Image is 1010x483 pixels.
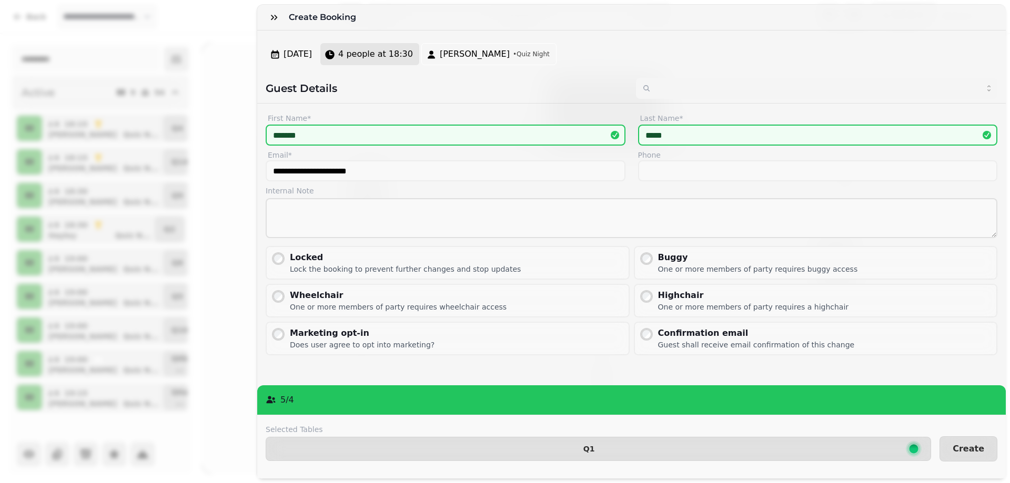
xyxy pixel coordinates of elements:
[266,112,625,125] label: First Name*
[280,394,294,406] p: 5 / 4
[658,302,849,312] div: One or more members of party requires a highchair
[290,302,507,312] div: One or more members of party requires wheelchair access
[290,340,435,350] div: Does user agree to opt into marketing?
[266,81,628,96] h2: Guest Details
[289,11,360,24] h3: Create Booking
[658,264,858,274] div: One or more members of party requires buggy access
[658,340,855,350] div: Guest shall receive email confirmation of this change
[290,289,507,302] div: Wheelchair
[658,251,858,264] div: Buggy
[290,327,435,340] div: Marketing opt-in
[284,48,312,60] span: [DATE]
[266,424,931,435] label: Selected Tables
[266,437,931,461] button: Q1
[638,112,998,125] label: Last Name*
[953,445,984,453] span: Create
[266,150,625,160] label: Email*
[440,48,510,60] span: [PERSON_NAME]
[583,445,595,453] p: Q1
[338,48,413,60] span: 4 people at 18:30
[513,50,550,58] span: • Quiz Night
[638,150,998,160] label: Phone
[290,251,521,264] div: Locked
[658,289,849,302] div: Highchair
[940,436,997,461] button: Create
[290,264,521,274] div: Lock the booking to prevent further changes and stop updates
[266,186,997,196] label: Internal Note
[658,327,855,340] div: Confirmation email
